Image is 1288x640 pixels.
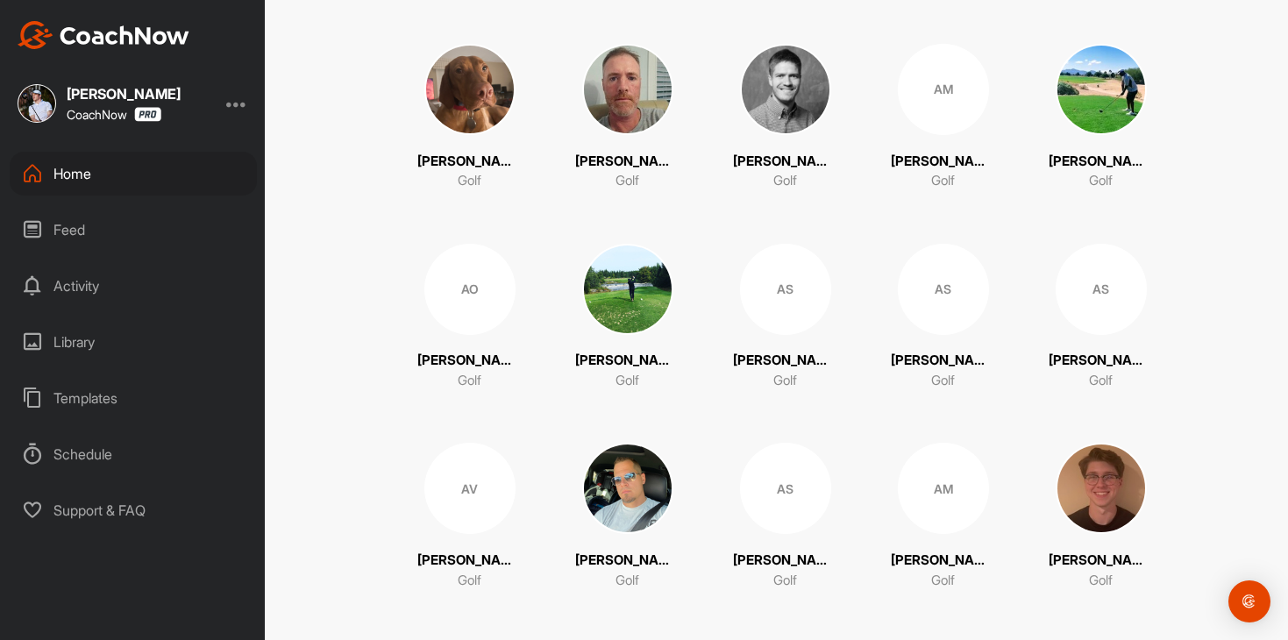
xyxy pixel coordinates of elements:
[575,551,680,571] p: [PERSON_NAME]
[773,571,797,591] p: Golf
[1056,44,1147,135] img: square_56740f6eb7669d56b777449353fdbc6e.jpg
[10,488,257,532] div: Support & FAQ
[931,171,955,191] p: Golf
[1049,244,1154,391] a: AS[PERSON_NAME]Golf
[10,376,257,420] div: Templates
[134,107,161,122] img: CoachNow Pro
[18,84,56,123] img: square_69e7ce49b8ac85affed7bcbb6ba4170a.jpg
[417,351,523,371] p: [PERSON_NAME]
[10,264,257,308] div: Activity
[733,152,838,172] p: [PERSON_NAME]
[417,551,523,571] p: [PERSON_NAME]
[417,44,523,191] a: [PERSON_NAME]Golf
[417,244,523,391] a: AO[PERSON_NAME]Golf
[891,44,996,191] a: AM[PERSON_NAME]Golf
[1056,443,1147,534] img: square_b537cedfddc7600916b1d703be20ef70.jpg
[458,371,481,391] p: Golf
[733,44,838,191] a: [PERSON_NAME]Golf
[18,21,189,49] img: CoachNow
[740,44,831,135] img: square_5d5ea3900045a32c5f0e14723a918235.jpg
[575,351,680,371] p: [PERSON_NAME]
[417,152,523,172] p: [PERSON_NAME]
[773,371,797,391] p: Golf
[616,171,639,191] p: Golf
[10,320,257,364] div: Library
[733,551,838,571] p: [PERSON_NAME]
[891,351,996,371] p: [PERSON_NAME]
[898,443,989,534] div: AM
[1049,443,1154,590] a: [PERSON_NAME]Golf
[733,443,838,590] a: AS[PERSON_NAME]Golf
[575,244,680,391] a: [PERSON_NAME]Golf
[898,44,989,135] div: AM
[424,443,516,534] div: AV
[891,244,996,391] a: AS[PERSON_NAME]Golf
[891,551,996,571] p: [PERSON_NAME]
[616,371,639,391] p: Golf
[575,443,680,590] a: [PERSON_NAME]Golf
[417,443,523,590] a: AV[PERSON_NAME]Golf
[1049,44,1154,191] a: [PERSON_NAME]Golf
[1089,171,1113,191] p: Golf
[898,244,989,335] div: AS
[740,443,831,534] div: AS
[1228,580,1270,622] div: Open Intercom Messenger
[582,443,673,534] img: square_7362f801ec7ce4fc6959ff0ac476c585.jpg
[10,432,257,476] div: Schedule
[10,152,257,196] div: Home
[773,171,797,191] p: Golf
[616,571,639,591] p: Golf
[10,208,257,252] div: Feed
[458,571,481,591] p: Golf
[931,371,955,391] p: Golf
[458,171,481,191] p: Golf
[582,244,673,335] img: square_1a72c8b0ff6a77f733654c7b1db081ef.jpg
[575,152,680,172] p: [PERSON_NAME]
[733,244,838,391] a: AS[PERSON_NAME]Golf
[67,87,181,101] div: [PERSON_NAME]
[733,351,838,371] p: [PERSON_NAME]
[424,244,516,335] div: AO
[67,107,161,122] div: CoachNow
[1089,371,1113,391] p: Golf
[931,571,955,591] p: Golf
[582,44,673,135] img: square_a7f8f94edf1f42e2f99f1870060b0499.jpg
[891,443,996,590] a: AM[PERSON_NAME]Golf
[1049,551,1154,571] p: [PERSON_NAME]
[575,44,680,191] a: [PERSON_NAME]Golf
[424,44,516,135] img: square_eec0f594bafd57d3833894f68a3a4b55.jpg
[1089,571,1113,591] p: Golf
[740,244,831,335] div: AS
[891,152,996,172] p: [PERSON_NAME]
[1049,152,1154,172] p: [PERSON_NAME]
[1049,351,1154,371] p: [PERSON_NAME]
[1056,244,1147,335] div: AS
